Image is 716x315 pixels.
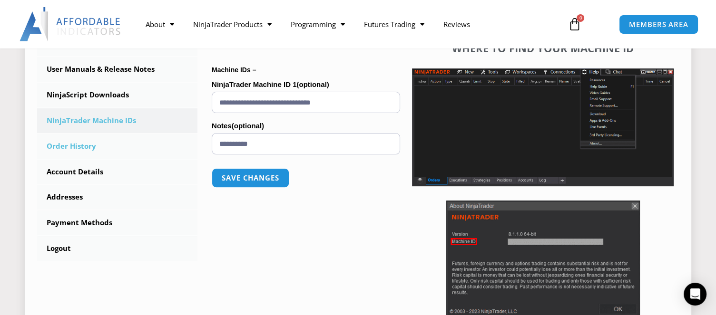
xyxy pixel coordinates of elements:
[619,15,698,34] a: MEMBERS AREA
[37,57,198,82] a: User Manuals & Release Notes
[212,119,400,133] label: Notes
[281,13,354,35] a: Programming
[37,185,198,210] a: Addresses
[37,160,198,184] a: Account Details
[412,68,674,186] img: Screenshot 2025-01-17 1155544 | Affordable Indicators – NinjaTrader
[136,13,559,35] nav: Menu
[629,21,688,28] span: MEMBERS AREA
[434,13,480,35] a: Reviews
[37,31,198,261] nav: Account pages
[212,66,256,74] strong: Machine IDs –
[136,13,184,35] a: About
[20,7,122,41] img: LogoAI | Affordable Indicators – NinjaTrader
[412,42,674,54] h4: Where to find your Machine ID
[37,210,198,235] a: Payment Methods
[232,122,264,130] span: (optional)
[37,134,198,159] a: Order History
[553,10,595,38] a: 0
[212,37,400,49] h4: Machine ID Licensing
[684,283,706,305] div: Open Intercom Messenger
[212,77,400,92] label: NinjaTrader Machine ID 1
[577,14,584,22] span: 0
[37,83,198,107] a: NinjaScript Downloads
[184,13,281,35] a: NinjaTrader Products
[212,168,289,188] button: Save changes
[296,80,329,88] span: (optional)
[37,236,198,261] a: Logout
[354,13,434,35] a: Futures Trading
[37,108,198,133] a: NinjaTrader Machine IDs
